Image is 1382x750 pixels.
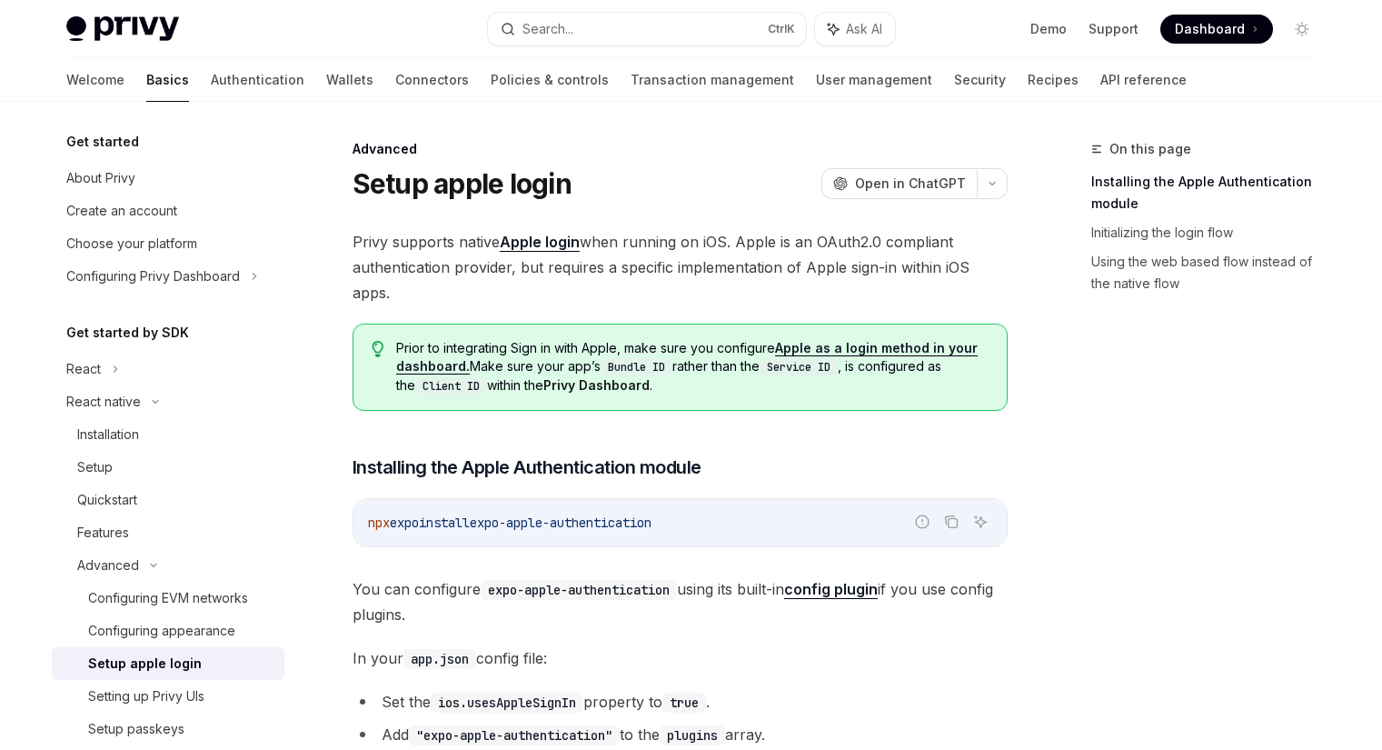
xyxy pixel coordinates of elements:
[66,58,124,102] a: Welcome
[470,515,651,531] span: expo-apple-authentication
[66,16,179,42] img: light logo
[1091,167,1331,218] a: Installing the Apple Authentication module
[784,580,878,599] a: config plugin
[631,58,794,102] a: Transaction management
[52,162,284,195] a: About Privy
[88,718,184,740] div: Setup passkeys
[77,424,139,445] div: Installation
[1175,20,1245,38] span: Dashboard
[760,358,838,376] code: Service ID
[88,620,235,642] div: Configuring appearance
[353,645,1008,671] span: In your config file:
[52,451,284,484] a: Setup
[940,510,963,534] button: Copy the contents from the code block
[52,582,284,615] a: Configuring EVM networks
[353,167,572,200] h1: Setup apple login
[855,175,966,193] span: Open in ChatGPT
[353,455,701,480] span: Installing the Apple Authentication module
[815,13,895,45] button: Ask AI
[88,653,202,675] div: Setup apple login
[768,22,795,36] span: Ctrl K
[1091,218,1331,247] a: Initializing the login flow
[77,489,137,511] div: Quickstart
[910,510,934,534] button: Report incorrect code
[211,58,304,102] a: Authentication
[66,391,141,413] div: React native
[326,58,373,102] a: Wallets
[52,615,284,647] a: Configuring appearance
[368,515,390,531] span: npx
[821,168,977,199] button: Open in ChatGPT
[491,58,609,102] a: Policies & controls
[1089,20,1138,38] a: Support
[1288,15,1317,44] button: Toggle dark mode
[66,358,101,380] div: React
[390,515,419,531] span: expo
[52,484,284,516] a: Quickstart
[1028,58,1079,102] a: Recipes
[353,689,1008,715] li: Set the property to .
[52,680,284,713] a: Setting up Privy UIs
[88,587,248,609] div: Configuring EVM networks
[353,722,1008,747] li: Add to the array.
[419,515,470,531] span: install
[601,358,672,376] code: Bundle ID
[66,265,240,287] div: Configuring Privy Dashboard
[396,339,988,395] span: Prior to integrating Sign in with Apple, make sure you configure Make sure your app’s rather than...
[409,725,620,745] code: "expo-apple-authentication"
[488,13,806,45] button: Search...CtrlK
[969,510,992,534] button: Ask AI
[52,195,284,227] a: Create an account
[662,693,706,713] code: true
[353,229,1008,305] span: Privy supports native when running on iOS. Apple is an OAuth2.0 compliant authentication provider...
[395,58,469,102] a: Connectors
[415,377,487,395] code: Client ID
[1109,138,1191,160] span: On this page
[816,58,932,102] a: User management
[52,647,284,680] a: Setup apple login
[431,693,583,713] code: ios.usesAppleSignIn
[66,131,139,153] h5: Get started
[52,227,284,260] a: Choose your platform
[52,418,284,451] a: Installation
[77,522,129,544] div: Features
[846,20,882,38] span: Ask AI
[146,58,189,102] a: Basics
[1100,58,1187,102] a: API reference
[88,685,204,707] div: Setting up Privy UIs
[522,18,573,40] div: Search...
[543,377,650,393] strong: Privy Dashboard
[403,649,476,669] code: app.json
[353,140,1008,158] div: Advanced
[500,233,580,252] a: Apple login
[52,516,284,549] a: Features
[353,576,1008,627] span: You can configure using its built-in if you use config plugins.
[1160,15,1273,44] a: Dashboard
[660,725,725,745] code: plugins
[52,713,284,745] a: Setup passkeys
[77,555,139,576] div: Advanced
[66,322,189,344] h5: Get started by SDK
[66,233,197,255] div: Choose your platform
[372,341,384,357] svg: Tip
[1091,247,1331,298] a: Using the web based flow instead of the native flow
[77,456,113,478] div: Setup
[1030,20,1067,38] a: Demo
[481,580,677,600] code: expo-apple-authentication
[954,58,1006,102] a: Security
[66,167,135,189] div: About Privy
[66,200,177,222] div: Create an account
